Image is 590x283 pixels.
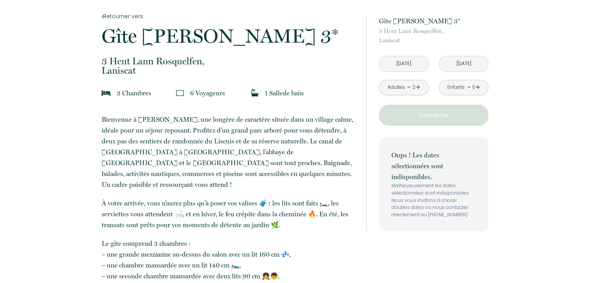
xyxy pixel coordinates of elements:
input: Départ [439,56,488,71]
div: 2 [412,84,416,91]
p: ​À votre arrivée, vous n’aurez plus qu’à poser vos valises 🧳 : les lits sont faits 🛏️, les servie... [102,198,356,230]
a: - [407,81,411,93]
p: 6 Voyageur [190,88,225,98]
p: Laniscat [379,26,488,45]
span: 3 Hent Lann Rosquelfen, [379,26,488,36]
div: Enfants [447,84,465,91]
span: s [149,89,151,97]
div: 0 [472,84,476,91]
p: Gîte [PERSON_NAME] 3* [102,26,356,46]
p: Malheureusement les dates sélectionnées sont indisponibles. Nous vous invitons à choisir d'autres... [391,182,476,219]
input: Arrivée [379,56,428,71]
span: 3 Hent Lann Rosquelfen, [102,57,356,66]
button: Contacter [379,105,488,126]
img: guests [176,89,184,97]
p: Contacter [382,110,486,120]
p: ​Bienvenue à [PERSON_NAME], une longère de caractère située dans un village calme, idéale pour un... [102,114,356,190]
p: 3 Chambre [117,88,151,98]
p: Laniscat [102,57,356,75]
a: Retourner vers [102,12,356,21]
div: Adultes [387,84,405,91]
p: Gîte [PERSON_NAME] 3* [379,16,488,26]
p: Oups ! Les dates sélectionnées sont indisponibles. [391,150,476,182]
a: + [416,81,420,93]
a: + [476,81,480,93]
p: 1 Salle de bain [265,88,304,98]
span: s [222,89,225,97]
a: - [467,81,471,93]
